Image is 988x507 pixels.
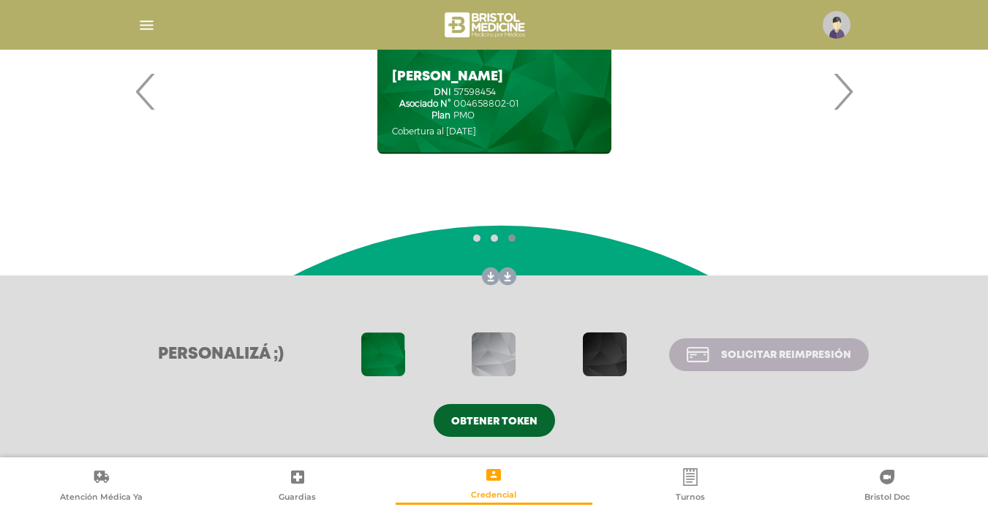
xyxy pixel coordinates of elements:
[864,492,910,505] span: Bristol Doc
[823,11,851,39] img: profile-placeholder.svg
[120,345,323,364] h3: Personalizá ;)
[721,350,851,360] span: Solicitar reimpresión
[396,465,592,503] a: Credencial
[788,468,985,505] a: Bristol Doc
[453,99,518,109] span: 004658802-01
[392,99,450,109] span: Asociado N°
[392,69,518,85] h5: [PERSON_NAME]
[3,468,200,505] a: Atención Médica Ya
[442,7,529,42] img: bristol-medicine-blanco.png
[200,468,396,505] a: Guardias
[60,492,143,505] span: Atención Médica Ya
[392,110,450,121] span: Plan
[392,87,450,97] span: DNI
[434,404,555,437] a: Obtener token
[451,416,538,427] span: Obtener token
[669,338,868,371] a: Solicitar reimpresión
[592,468,789,505] a: Turnos
[453,110,475,121] span: PMO
[471,489,516,503] span: Credencial
[829,52,857,131] span: Next
[676,492,705,505] span: Turnos
[392,126,476,137] span: Cobertura al [DATE]
[453,87,496,97] span: 57598454
[132,52,160,131] span: Previous
[279,492,316,505] span: Guardias
[137,16,156,34] img: Cober_menu-lines-white.svg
